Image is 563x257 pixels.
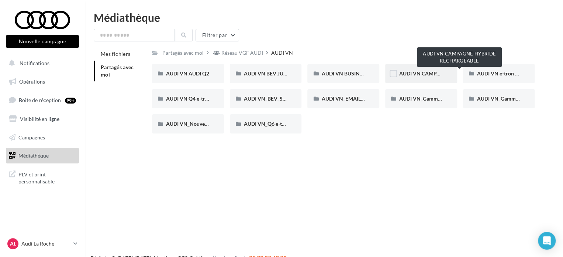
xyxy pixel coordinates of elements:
[101,51,130,57] span: Mes fichiers
[162,49,204,57] div: Partagés avec moi
[4,130,80,145] a: Campagnes
[19,78,45,85] span: Opérations
[244,70,289,77] span: AUDI VN BEV JUIN
[10,240,16,247] span: AL
[196,29,239,41] button: Filtrer par
[21,240,70,247] p: Audi La Roche
[399,95,479,102] span: AUDI VN_Gamme 100% électrique
[166,121,234,127] span: AUDI VN_Nouvelle A6 e-tron
[18,169,76,185] span: PLV et print personnalisable
[101,64,134,78] span: Partagés avec moi
[244,121,290,127] span: AUDI VN_Q6 e-tron
[166,70,209,77] span: AUDI VN AUDI Q2
[244,95,309,102] span: AUDI VN_BEV_SEPTEMBRE
[166,95,235,102] span: AUDI VN Q4 e-tron sans offre
[4,92,80,108] a: Boîte de réception99+
[4,55,77,71] button: Notifications
[6,35,79,48] button: Nouvelle campagne
[477,95,542,102] span: AUDI VN_Gamme Q8 e-tron
[4,148,80,163] a: Médiathèque
[20,116,59,122] span: Visibilité en ligne
[271,49,293,57] div: AUDI VN
[417,47,502,67] div: AUDI VN CAMPAGNE HYBRIDE RECHARGEABLE
[321,95,399,102] span: AUDI VN_EMAILS COMMANDES
[399,70,515,77] span: AUDI VN CAMPAGNE HYBRIDE RECHARGEABLE
[4,74,80,89] a: Opérations
[18,134,45,140] span: Campagnes
[477,70,522,77] span: AUDI VN e-tron GT
[4,166,80,188] a: PLV et print personnalisable
[20,60,49,66] span: Notifications
[221,49,263,57] div: Réseau VGF AUDI
[94,12,554,23] div: Médiathèque
[65,98,76,104] div: 99+
[321,70,400,77] span: AUDI VN BUSINESS JUIN VN JPO
[19,97,61,103] span: Boîte de réception
[6,237,79,251] a: AL Audi La Roche
[4,111,80,127] a: Visibilité en ligne
[538,232,556,250] div: Open Intercom Messenger
[18,152,49,159] span: Médiathèque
